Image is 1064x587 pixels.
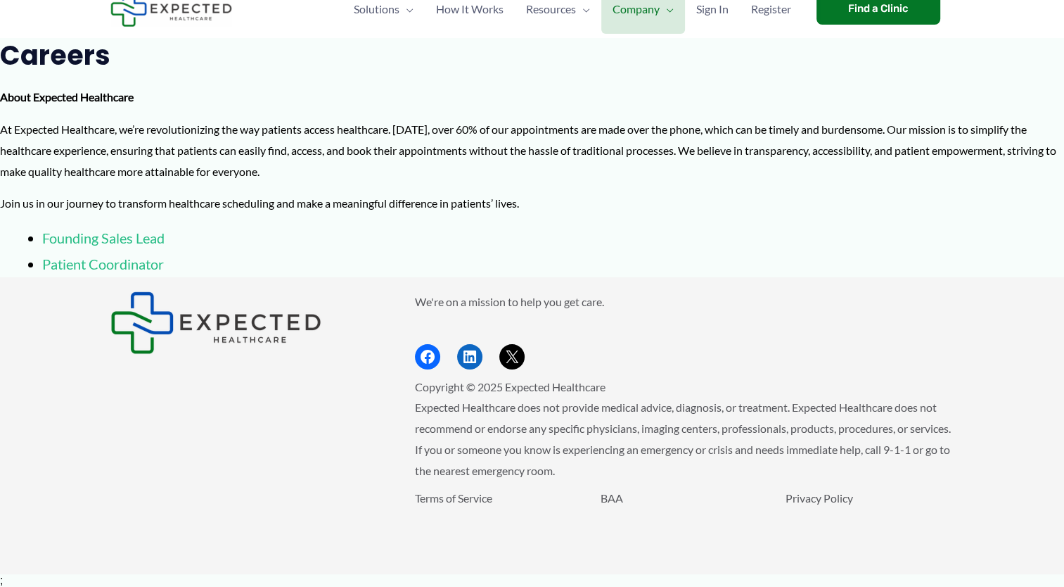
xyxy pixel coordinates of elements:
span: Expected Healthcare does not provide medical advice, diagnosis, or treatment. Expected Healthcare... [415,400,951,476]
a: Founding Sales Lead [42,229,165,246]
a: Privacy Policy [786,491,853,505]
span: Copyright © 2025 Expected Healthcare [415,380,605,393]
aside: Footer Widget 3 [415,488,954,541]
a: Terms of Service [415,491,492,505]
p: We're on a mission to help you get care. [415,291,954,313]
a: BAA [600,491,622,505]
aside: Footer Widget 1 [110,291,380,354]
a: Patient Coordinator [42,255,164,272]
aside: Footer Widget 2 [415,291,954,370]
img: Expected Healthcare Logo - side, dark font, small [110,291,321,354]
